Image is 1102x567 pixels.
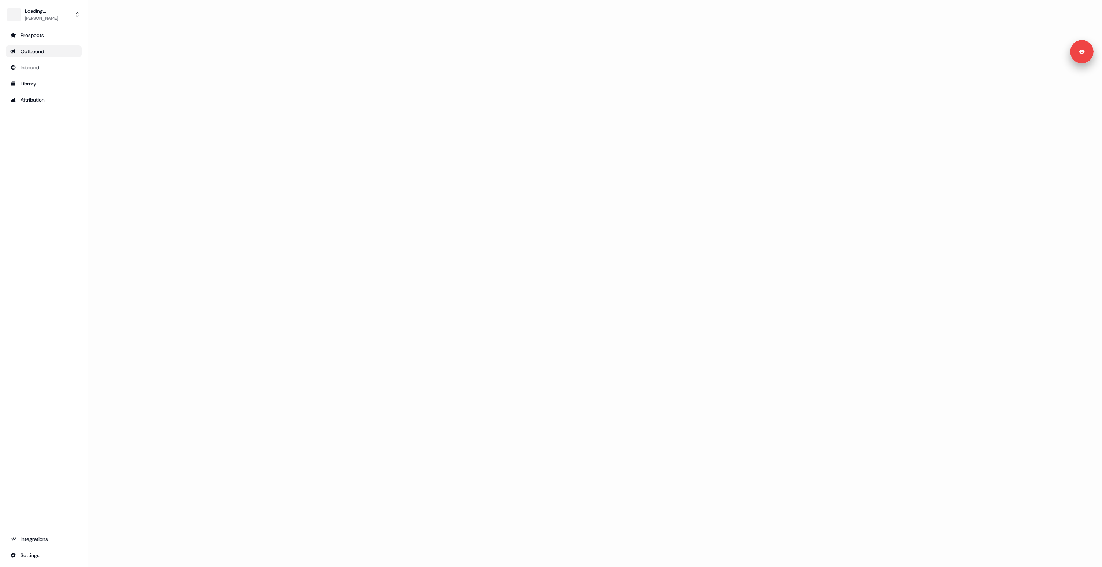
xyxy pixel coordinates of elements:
div: Library [10,80,77,87]
a: Go to prospects [6,29,82,41]
div: Inbound [10,64,77,71]
div: Settings [10,552,77,559]
a: Go to integrations [6,533,82,545]
div: Loading... [25,7,58,15]
div: Outbound [10,48,77,55]
a: Go to templates [6,78,82,89]
a: Go to integrations [6,549,82,561]
div: Integrations [10,535,77,543]
button: Loading...[PERSON_NAME] [6,6,82,23]
a: Go to outbound experience [6,45,82,57]
div: [PERSON_NAME] [25,15,58,22]
a: Go to Inbound [6,62,82,73]
div: Attribution [10,96,77,103]
div: Prospects [10,32,77,39]
a: Go to attribution [6,94,82,106]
